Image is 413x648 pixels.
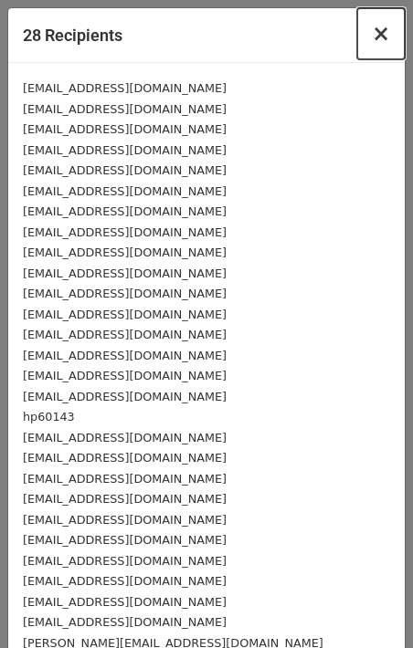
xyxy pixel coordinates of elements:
[23,163,227,177] small: [EMAIL_ADDRESS][DOMAIN_NAME]
[23,533,227,547] small: [EMAIL_ADDRESS][DOMAIN_NAME]
[23,513,227,527] small: [EMAIL_ADDRESS][DOMAIN_NAME]
[23,595,227,609] small: [EMAIL_ADDRESS][DOMAIN_NAME]
[23,349,227,362] small: [EMAIL_ADDRESS][DOMAIN_NAME]
[23,451,227,465] small: [EMAIL_ADDRESS][DOMAIN_NAME]
[322,560,413,648] iframe: Chat Widget
[23,492,227,506] small: [EMAIL_ADDRESS][DOMAIN_NAME]
[23,287,227,300] small: [EMAIL_ADDRESS][DOMAIN_NAME]
[23,143,227,157] small: [EMAIL_ADDRESS][DOMAIN_NAME]
[23,410,75,423] small: hp60143
[23,246,227,259] small: [EMAIL_ADDRESS][DOMAIN_NAME]
[23,328,227,341] small: [EMAIL_ADDRESS][DOMAIN_NAME]
[23,184,227,198] small: [EMAIL_ADDRESS][DOMAIN_NAME]
[23,431,227,444] small: [EMAIL_ADDRESS][DOMAIN_NAME]
[23,308,227,321] small: [EMAIL_ADDRESS][DOMAIN_NAME]
[23,225,227,239] small: [EMAIL_ADDRESS][DOMAIN_NAME]
[23,615,227,629] small: [EMAIL_ADDRESS][DOMAIN_NAME]
[23,369,227,382] small: [EMAIL_ADDRESS][DOMAIN_NAME]
[23,267,227,280] small: [EMAIL_ADDRESS][DOMAIN_NAME]
[23,122,227,136] small: [EMAIL_ADDRESS][DOMAIN_NAME]
[23,81,227,95] small: [EMAIL_ADDRESS][DOMAIN_NAME]
[23,204,227,218] small: [EMAIL_ADDRESS][DOMAIN_NAME]
[23,102,227,116] small: [EMAIL_ADDRESS][DOMAIN_NAME]
[23,23,122,47] h5: 28 Recipients
[23,390,227,403] small: [EMAIL_ADDRESS][DOMAIN_NAME]
[23,472,227,486] small: [EMAIL_ADDRESS][DOMAIN_NAME]
[372,21,390,47] span: ×
[357,8,405,59] button: Close
[23,574,227,588] small: [EMAIL_ADDRESS][DOMAIN_NAME]
[23,554,227,568] small: [EMAIL_ADDRESS][DOMAIN_NAME]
